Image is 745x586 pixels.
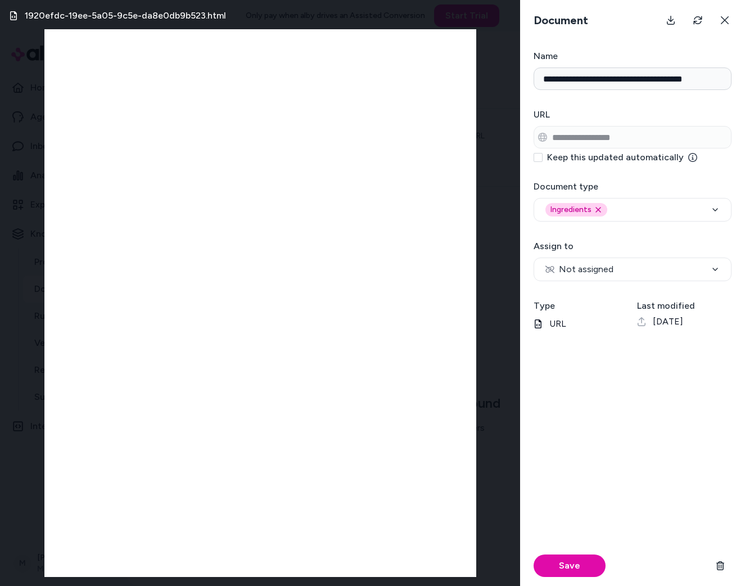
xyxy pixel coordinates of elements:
label: Keep this updated automatically [547,153,697,162]
span: [DATE] [653,315,683,328]
h3: Name [534,49,732,63]
button: Remove ingredients option [594,205,603,214]
h3: Document type [534,180,732,193]
button: IngredientsRemove ingredients option [534,198,732,222]
h3: Document [529,12,593,28]
h3: Last modified [637,299,732,313]
h3: Type [534,299,628,313]
p: URL [534,317,628,331]
label: Assign to [534,241,574,251]
h3: URL [534,108,732,121]
button: Save [534,555,606,577]
h3: 1920efdc-19ee-5a05-9c5e-da8e0db9b523.html [25,9,226,22]
div: Ingredients [545,203,607,217]
button: Refresh [687,9,709,31]
span: Not assigned [545,263,613,276]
